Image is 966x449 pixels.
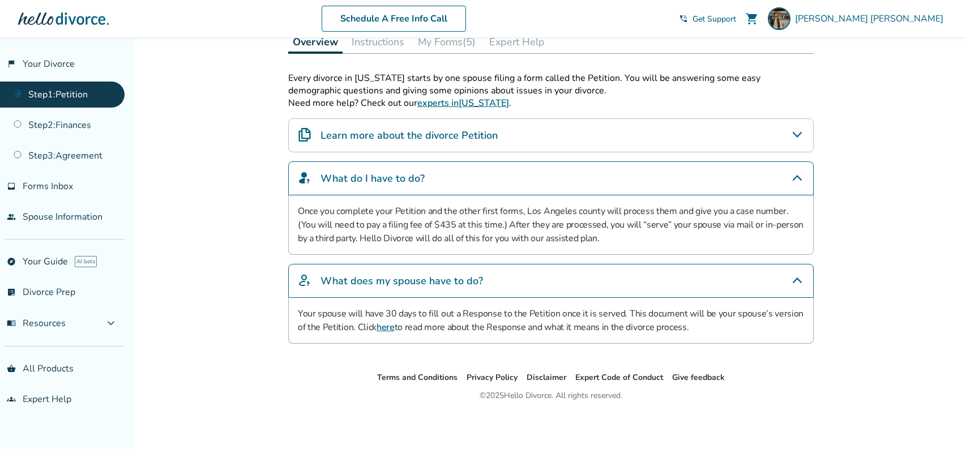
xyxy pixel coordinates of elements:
[527,371,566,384] li: Disclaimer
[322,6,466,32] a: Schedule A Free Info Call
[467,372,518,383] a: Privacy Policy
[288,161,814,195] div: What do I have to do?
[320,171,425,186] h4: What do I have to do?
[795,12,948,25] span: [PERSON_NAME] [PERSON_NAME]
[7,364,16,373] span: shopping_basket
[7,319,16,328] span: menu_book
[7,395,16,404] span: groups
[298,273,311,287] img: What does my spouse have to do?
[298,171,311,185] img: What do I have to do?
[768,7,790,30] img: Adrian Ponce
[480,389,622,403] div: © 2025 Hello Divorce. All rights reserved.
[288,31,343,54] button: Overview
[7,288,16,297] span: list_alt_check
[288,264,814,298] div: What does my spouse have to do?
[298,307,804,334] p: Your spouse will have 30 days to fill out a Response to the Petition once it is served. This docu...
[693,14,736,24] span: Get Support
[23,180,73,193] span: Forms Inbox
[909,395,966,449] iframe: Chat Widget
[485,31,549,53] button: Expert Help
[417,97,509,109] a: experts in[US_STATE]
[413,31,480,53] button: My Forms(5)
[7,257,16,266] span: explore
[320,273,483,288] h4: What does my spouse have to do?
[75,256,97,267] span: AI beta
[679,14,688,23] span: phone_in_talk
[104,317,118,330] span: expand_more
[347,31,409,53] button: Instructions
[7,317,66,330] span: Resources
[377,372,458,383] a: Terms and Conditions
[672,371,725,384] li: Give feedback
[575,372,663,383] a: Expert Code of Conduct
[377,321,395,333] a: here
[745,12,759,25] span: shopping_cart
[298,128,311,142] img: Learn more about the divorce Petition
[288,72,814,97] p: Every divorce in [US_STATE] starts by one spouse filing a form called the Petition. You will be a...
[7,59,16,69] span: flag_2
[288,118,814,152] div: Learn more about the divorce Petition
[7,212,16,221] span: people
[320,128,498,143] h4: Learn more about the divorce Petition
[288,97,814,109] p: Need more help? Check out our .
[7,182,16,191] span: inbox
[298,204,804,245] p: Once you complete your Petition and the other first forms, Los Angeles county will process them a...
[679,14,736,24] a: phone_in_talkGet Support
